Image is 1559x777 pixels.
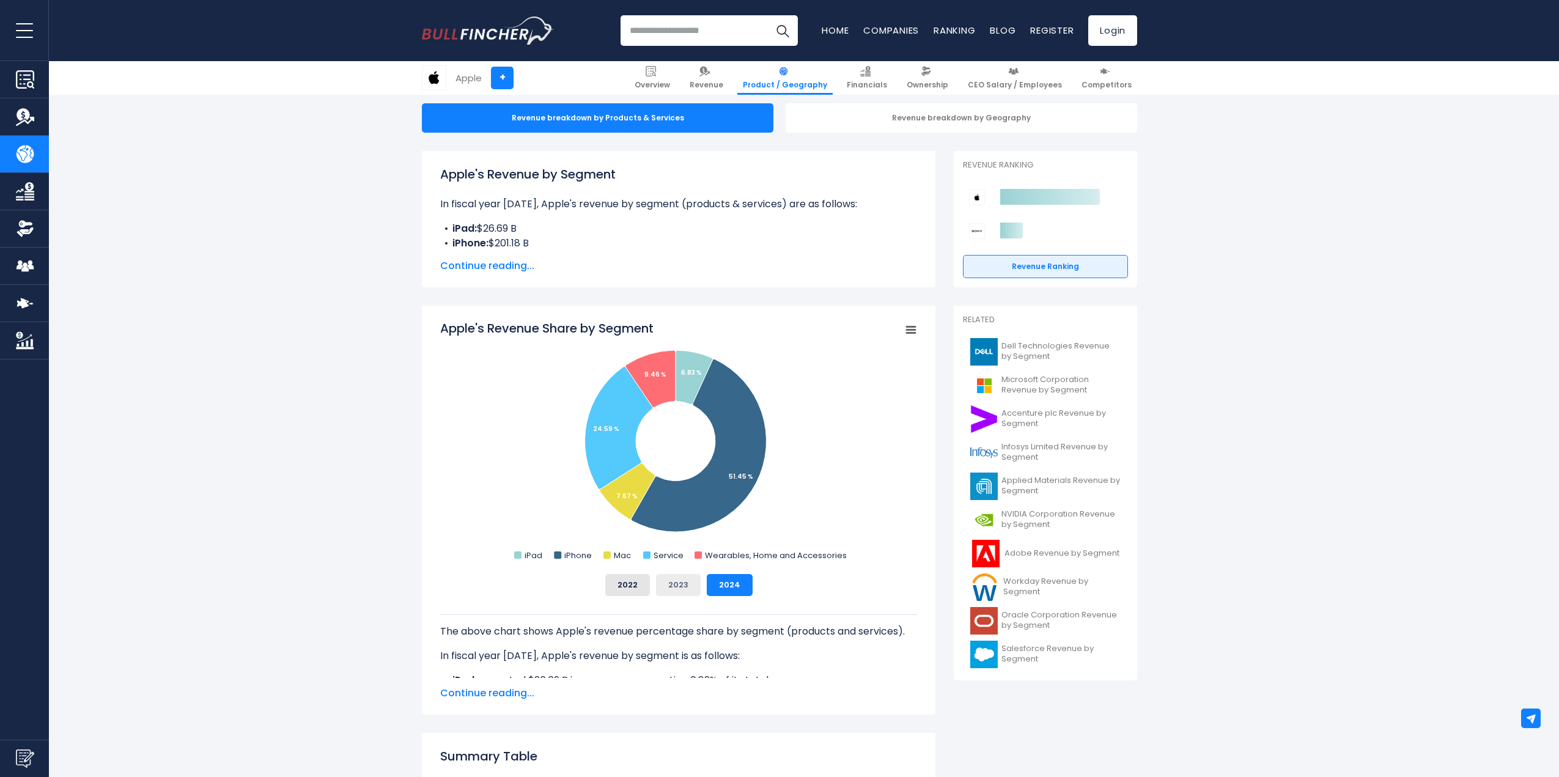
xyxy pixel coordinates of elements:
[16,219,34,238] img: Ownership
[970,338,998,366] img: DELL logo
[970,506,998,534] img: NVDA logo
[963,335,1128,369] a: Dell Technologies Revenue by Segment
[786,103,1137,133] div: Revenue breakdown by Geography
[968,80,1062,90] span: CEO Salary / Employees
[440,649,917,663] p: In fiscal year [DATE], Apple's revenue by segment is as follows:
[1001,375,1121,396] span: Microsoft Corporation Revenue by Segment
[1004,548,1119,559] span: Adobe Revenue by Segment
[1003,576,1121,597] span: Workday Revenue by Segment
[907,80,948,90] span: Ownership
[822,24,849,37] a: Home
[635,80,670,90] span: Overview
[934,24,975,37] a: Ranking
[564,550,592,561] text: iPhone
[705,550,847,561] text: Wearables, Home and Accessories
[970,641,998,668] img: CRM logo
[656,574,701,596] button: 2023
[707,574,753,596] button: 2024
[525,550,542,561] text: iPad
[970,405,998,433] img: ACN logo
[684,61,729,95] a: Revenue
[969,190,985,205] img: Apple competitors logo
[963,638,1128,671] a: Salesforce Revenue by Segment
[963,570,1128,604] a: Workday Revenue by Segment
[422,66,446,89] img: AAPL logo
[1030,24,1074,37] a: Register
[440,673,917,688] li: generated $26.69 B in revenue, representing 6.83% of its total revenue.
[681,368,702,377] tspan: 6.83 %
[422,17,554,45] img: Bullfincher logo
[963,369,1128,402] a: Microsoft Corporation Revenue by Segment
[970,573,1000,601] img: WDAY logo
[440,221,917,236] li: $26.69 B
[644,370,666,379] tspan: 9.46 %
[901,61,954,95] a: Ownership
[440,165,917,183] h1: Apple's Revenue by Segment
[614,550,631,561] text: Mac
[440,197,917,212] p: In fiscal year [DATE], Apple's revenue by segment (products & services) are as follows:
[440,320,654,337] tspan: Apple's Revenue Share by Segment
[767,15,798,46] button: Search
[990,24,1015,37] a: Blog
[491,67,514,89] a: +
[1001,408,1121,429] span: Accenture plc Revenue by Segment
[1088,15,1137,46] a: Login
[963,537,1128,570] a: Adobe Revenue by Segment
[963,470,1128,503] a: Applied Materials Revenue by Segment
[1001,476,1121,496] span: Applied Materials Revenue by Segment
[963,160,1128,171] p: Revenue Ranking
[593,424,619,433] tspan: 24.59 %
[629,61,676,95] a: Overview
[1001,509,1121,530] span: NVIDIA Corporation Revenue by Segment
[1001,644,1121,665] span: Salesforce Revenue by Segment
[970,473,998,500] img: AMAT logo
[963,503,1128,537] a: NVIDIA Corporation Revenue by Segment
[654,550,684,561] text: Service
[970,607,998,635] img: ORCL logo
[440,259,917,273] span: Continue reading...
[440,686,917,701] span: Continue reading...
[970,540,1001,567] img: ADBE logo
[963,604,1128,638] a: Oracle Corporation Revenue by Segment
[440,236,917,251] li: $201.18 B
[970,439,998,466] img: INFY logo
[1001,610,1121,631] span: Oracle Corporation Revenue by Segment
[452,236,488,250] b: iPhone:
[847,80,887,90] span: Financials
[963,255,1128,278] a: Revenue Ranking
[841,61,893,95] a: Financials
[729,472,753,481] tspan: 51.45 %
[963,436,1128,470] a: Infosys Limited Revenue by Segment
[1082,80,1132,90] span: Competitors
[962,61,1067,95] a: CEO Salary / Employees
[970,372,998,399] img: MSFT logo
[969,223,985,239] img: Sony Group Corporation competitors logo
[1001,341,1121,362] span: Dell Technologies Revenue by Segment
[743,80,827,90] span: Product / Geography
[422,17,553,45] a: Go to homepage
[440,320,917,564] svg: Apple's Revenue Share by Segment
[963,402,1128,436] a: Accenture plc Revenue by Segment
[737,61,833,95] a: Product / Geography
[440,624,917,639] p: The above chart shows Apple's revenue percentage share by segment (products and services).
[452,221,477,235] b: iPad:
[452,673,474,687] b: iPad
[422,103,773,133] div: Revenue breakdown by Products & Services
[690,80,723,90] span: Revenue
[963,315,1128,325] p: Related
[440,747,917,765] h2: Summary Table
[1076,61,1137,95] a: Competitors
[1001,442,1121,463] span: Infosys Limited Revenue by Segment
[616,492,638,501] tspan: 7.67 %
[863,24,919,37] a: Companies
[455,71,482,85] div: Apple
[605,574,650,596] button: 2022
